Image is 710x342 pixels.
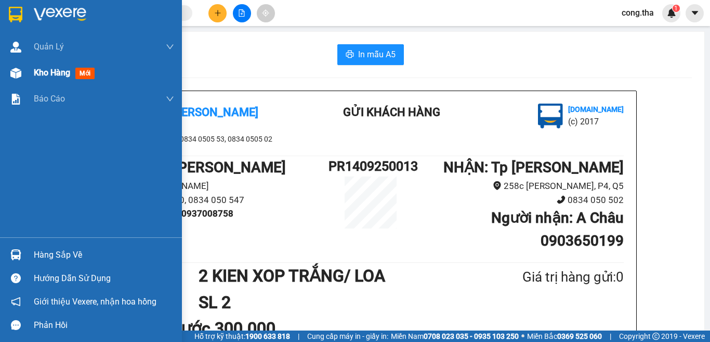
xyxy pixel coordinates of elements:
b: Gửi khách hàng [343,106,440,119]
strong: 1900 633 818 [245,332,290,340]
button: printerIn mẫu A5 [337,44,404,65]
button: plus [208,4,227,22]
div: Phản hồi [34,318,174,333]
span: printer [346,50,354,60]
span: | [610,331,611,342]
span: ⚪️ [521,334,524,338]
button: file-add [233,4,251,22]
span: | [298,331,299,342]
span: Miền Nam [391,331,519,342]
h1: PR1409250013 [328,156,413,176]
span: phone [557,195,566,204]
img: logo-vxr [9,7,22,22]
button: aim [257,4,275,22]
span: Miền Bắc [527,331,602,342]
b: [DOMAIN_NAME] [568,105,624,113]
li: 0834 0505 53, 0834 0505 02 [117,133,305,145]
span: Giới thiệu Vexere, nhận hoa hồng [34,295,156,308]
img: warehouse-icon [10,68,21,79]
span: Kho hàng [34,68,70,78]
button: caret-down [686,4,704,22]
img: logo.jpg [538,104,563,129]
li: 0834 050 502 [413,193,624,207]
h1: 2 KIEN XOP TRẮNG/ LOA [199,263,472,289]
div: Hướng dẫn sử dụng [34,271,174,286]
span: copyright [652,333,660,340]
span: aim [262,9,269,17]
span: In mẫu A5 [358,48,396,61]
span: plus [214,9,221,17]
span: down [166,43,174,51]
li: 0834 050 500, 0834 050 547 [117,193,328,207]
img: solution-icon [10,94,21,105]
sup: 1 [673,5,680,12]
span: question-circle [11,273,21,283]
span: Cung cấp máy in - giấy in: [307,331,388,342]
span: environment [493,181,502,190]
img: icon-new-feature [667,8,676,18]
strong: 0708 023 035 - 0935 103 250 [424,332,519,340]
li: 258c [PERSON_NAME], P4, Q5 [413,179,624,193]
li: (c) 2017 [568,115,624,128]
span: Báo cáo [34,92,65,105]
span: caret-down [690,8,700,18]
span: 1 [674,5,678,12]
b: GỬI : VP [PERSON_NAME] [117,159,286,176]
span: file-add [238,9,245,17]
b: [PERSON_NAME] [171,106,258,119]
div: Hàng sắp về [34,247,174,263]
span: cong.tha [613,6,662,19]
b: NHẬN : Tp [PERSON_NAME] [443,159,624,176]
div: Giá trị hàng gửi: 0 [472,267,624,288]
span: notification [11,297,21,307]
span: mới [75,68,95,79]
li: 08 [PERSON_NAME] [117,179,328,193]
div: Đã Trả Cước 300.000 [117,315,284,341]
span: down [166,95,174,103]
h1: SL 2 [199,289,472,315]
span: Quản Lý [34,40,64,53]
strong: 0369 525 060 [557,332,602,340]
b: Người nhận : A Châu 0903650199 [491,209,624,249]
span: message [11,320,21,330]
img: warehouse-icon [10,249,21,260]
span: Hỗ trợ kỹ thuật: [194,331,290,342]
img: warehouse-icon [10,42,21,53]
